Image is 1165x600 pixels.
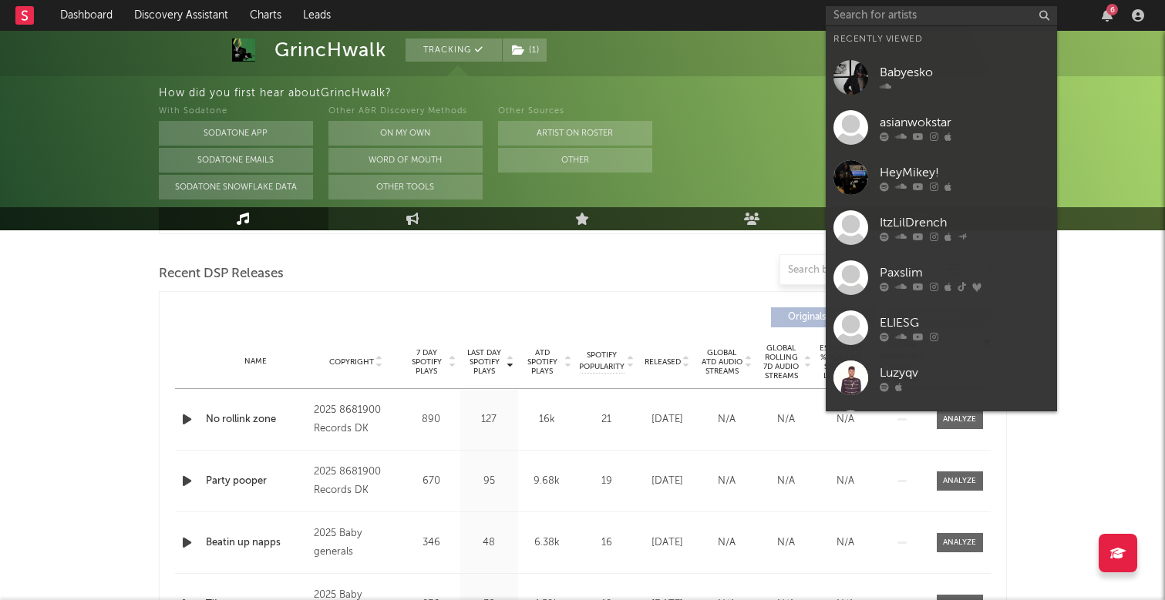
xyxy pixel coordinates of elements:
div: N/A [701,535,753,551]
div: ItzLilDrench [880,213,1049,232]
span: ( 1 ) [502,39,547,62]
button: Artist on Roster [498,121,652,146]
div: 890 [406,412,456,427]
div: 16 [580,535,634,551]
a: HeyMikey! [826,153,1057,203]
div: N/A [760,474,812,489]
button: 6 [1102,9,1113,22]
div: 16k [522,412,572,427]
div: N/A [820,535,871,551]
a: ItzLilDrench [826,203,1057,253]
div: 6 [1106,4,1118,15]
div: [DATE] [641,412,693,427]
div: asianwokstar [880,113,1049,132]
div: N/A [820,474,871,489]
span: Global ATD Audio Streams [701,348,743,376]
a: No rollink zone [206,412,307,427]
div: N/A [701,412,753,427]
div: 95 [464,474,514,489]
a: Babyesko [826,52,1057,102]
span: Originals ( 15 ) [781,313,852,322]
span: Spotify Popularity [579,350,625,373]
div: [DATE] [641,474,693,489]
button: Tracking [406,39,502,62]
div: HeyMikey! [880,163,1049,182]
a: asianwokstar [826,102,1057,153]
div: Babyesko [880,63,1049,82]
button: Sodatone App [159,121,313,146]
div: 2025 8681900 Records DK [314,463,398,500]
span: ATD Spotify Plays [522,348,563,376]
div: 2025 8681900 Records DK [314,401,398,438]
a: LUZY [826,403,1057,453]
a: Beatin up napps [206,535,307,551]
div: N/A [701,474,753,489]
div: 9.68k [522,474,572,489]
button: Word Of Mouth [328,148,483,173]
div: 2025 Baby generals [314,525,398,561]
span: 7 Day Spotify Plays [406,348,447,376]
button: Other [498,148,652,173]
div: With Sodatone [159,102,313,121]
div: N/A [760,535,812,551]
div: [DATE] [641,535,693,551]
div: 6.38k [522,535,572,551]
span: Last Day Spotify Plays [464,348,505,376]
button: Originals(15) [771,307,875,327]
div: Other A&R Discovery Methods [328,102,483,121]
button: (1) [503,39,547,62]
div: Paxslim [880,263,1049,282]
span: Estimated % Playlist Streams Last Day [820,344,862,380]
a: Luzyqv [826,353,1057,403]
span: Global Rolling 7D Audio Streams [760,344,803,380]
div: Name [206,356,307,367]
div: 48 [464,535,514,551]
div: 21 [580,412,634,427]
div: 670 [406,474,456,489]
div: Luzyqv [880,364,1049,382]
input: Search for artists [826,6,1057,25]
button: Sodatone Snowflake Data [159,175,313,199]
a: Party pooper [206,474,307,489]
span: Released [645,357,681,367]
div: 19 [580,474,634,489]
div: N/A [760,412,812,427]
div: ELIESG [880,313,1049,332]
div: N/A [820,412,871,427]
div: 127 [464,412,514,427]
div: 346 [406,535,456,551]
a: Paxslim [826,253,1057,303]
div: Recently Viewed [833,30,1049,49]
button: Sodatone Emails [159,148,313,173]
button: Other Tools [328,175,483,199]
div: GrincHwalk [274,39,386,62]
button: On My Own [328,121,483,146]
div: Other Sources [498,102,652,121]
span: Copyright [329,357,374,367]
input: Search by song name or URL [780,264,943,277]
a: ELIESG [826,303,1057,353]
